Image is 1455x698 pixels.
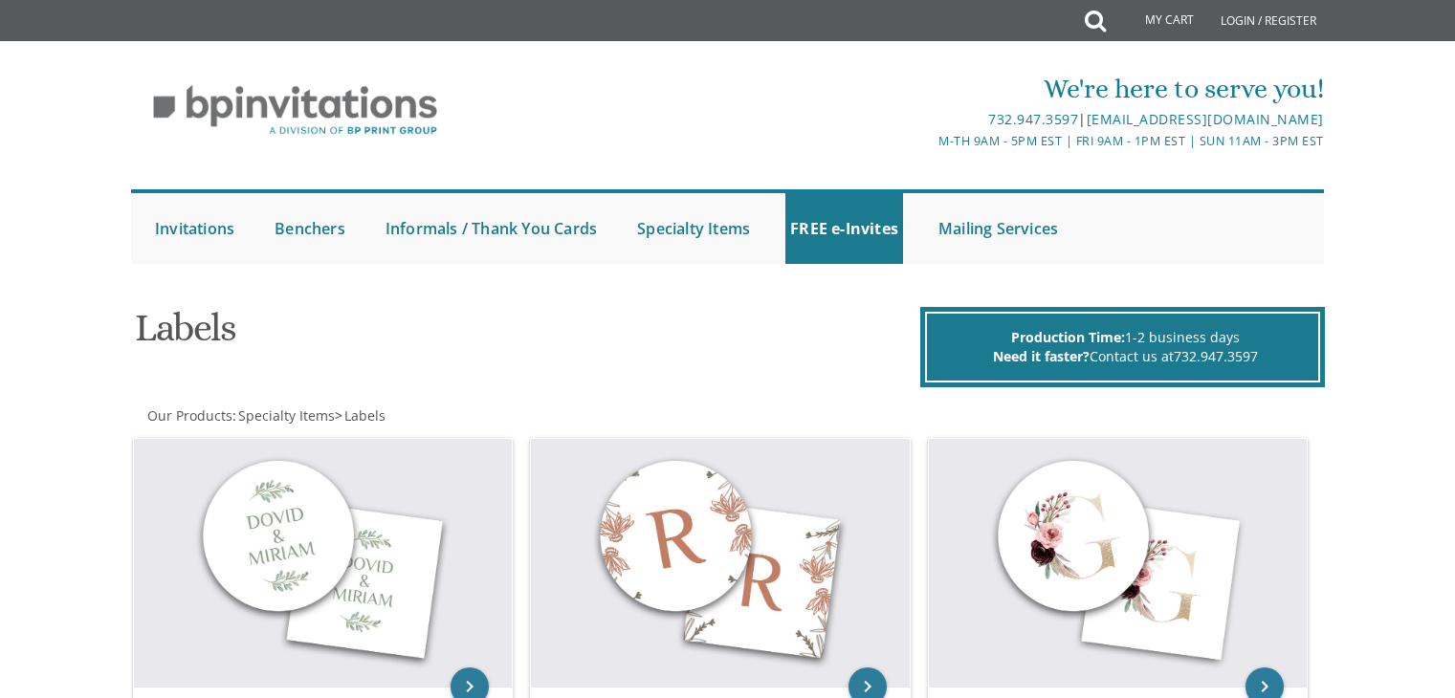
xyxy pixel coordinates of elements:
[531,439,910,687] img: Label Style 2
[993,347,1090,365] span: Need it faster?
[530,131,1324,151] div: M-Th 9am - 5pm EST | Fri 9am - 1pm EST | Sun 11am - 3pm EST
[150,193,239,264] a: Invitations
[530,108,1324,131] div: |
[236,406,335,425] a: Specialty Items
[530,70,1324,108] div: We're here to serve you!
[135,307,915,363] h1: Labels
[632,193,755,264] a: Specialty Items
[145,406,232,425] a: Our Products
[344,406,386,425] span: Labels
[131,406,728,425] div: :
[1174,347,1258,365] a: 732.947.3597
[1104,2,1207,40] a: My Cart
[1011,328,1125,346] span: Production Time:
[929,439,1308,687] img: Label Style 3
[134,439,513,687] img: Label Style 1
[335,406,386,425] span: >
[381,193,602,264] a: Informals / Thank You Cards
[238,406,335,425] span: Specialty Items
[956,328,1294,366] p: 1-2 business days Contact us at
[1087,110,1324,128] a: [EMAIL_ADDRESS][DOMAIN_NAME]
[934,193,1063,264] a: Mailing Services
[785,193,903,264] a: FREE e-Invites
[342,406,386,425] a: Labels
[131,71,459,150] img: BP Invitation Loft
[270,193,350,264] a: Benchers
[988,110,1078,128] a: 732.947.3597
